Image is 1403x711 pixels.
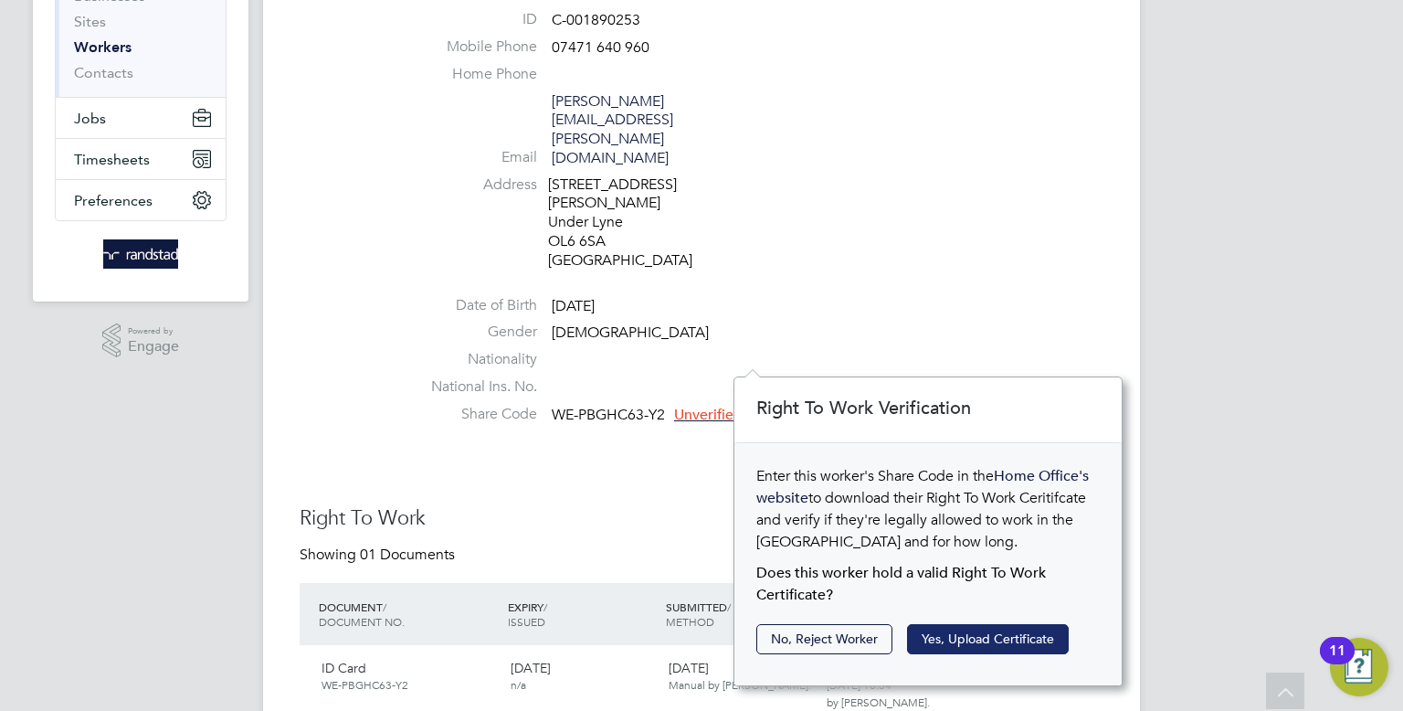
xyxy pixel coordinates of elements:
[552,38,649,57] span: 07471 640 960
[552,11,640,29] span: C-001890253
[756,397,1103,420] h1: Right To Work Verification
[74,64,133,81] a: Contacts
[409,323,537,342] label: Gender
[1330,638,1388,696] button: Open Resource Center, 11 new notifications
[74,110,106,127] span: Jobs
[300,505,1103,532] h3: Right To Work
[128,339,179,355] span: Engage
[552,297,595,315] span: [DATE]
[103,239,179,269] img: randstad-logo-retina.png
[666,614,714,629] span: METHOD
[511,677,526,692] span: n/a
[1329,651,1345,674] div: 11
[319,614,405,629] span: DOCUMENT NO.
[661,590,819,638] div: SUBMITTED
[756,562,1100,606] p: Does this worker hold a valid Right To Work Certificate?
[674,406,840,424] span: Unverified Right To Work
[102,324,180,358] a: Powered byEngage
[409,296,537,315] label: Date of Birth
[669,677,811,692] span: Manual by [PERSON_NAME].
[409,37,537,57] label: Mobile Phone
[74,38,132,56] a: Workers
[907,624,1069,653] button: Yes, Upload Certificate
[827,695,930,709] span: by [PERSON_NAME].
[56,98,226,138] button: Jobs
[409,377,537,397] label: National Ins. No.
[548,175,722,271] div: [STREET_ADDRESS] [PERSON_NAME] Under Lyne OL6 6SA [GEOGRAPHIC_DATA]
[300,546,459,565] div: Showing
[409,148,537,167] label: Email
[552,92,673,167] a: [PERSON_NAME][EMAIL_ADDRESS][PERSON_NAME][DOMAIN_NAME]
[314,653,503,700] div: ID Card
[55,239,227,269] a: Go to home page
[56,180,226,220] button: Preferences
[314,590,503,638] div: DOCUMENT
[503,590,661,638] div: EXPIRY
[409,405,537,424] label: Share Code
[552,406,665,424] span: WE-PBGHC63-Y2
[756,624,892,653] button: No, Reject Worker
[409,65,537,84] label: Home Phone
[661,653,819,700] div: [DATE]
[74,151,150,168] span: Timesheets
[74,192,153,209] span: Preferences
[383,600,386,614] span: /
[56,139,226,179] button: Timesheets
[322,677,408,692] span: WE-PBGHC63-Y2
[128,324,179,339] span: Powered by
[409,350,537,369] label: Nationality
[360,546,455,564] span: 01 Documents
[543,600,547,614] span: /
[756,465,1100,553] p: Enter this worker's Share Code in the to download their Right To Work Ceritifcate and verify if t...
[508,614,545,629] span: ISSUED
[552,324,709,343] span: [DEMOGRAPHIC_DATA]
[409,175,537,195] label: Address
[74,13,106,30] a: Sites
[409,10,537,29] label: ID
[503,653,661,700] div: [DATE]
[727,600,731,614] span: /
